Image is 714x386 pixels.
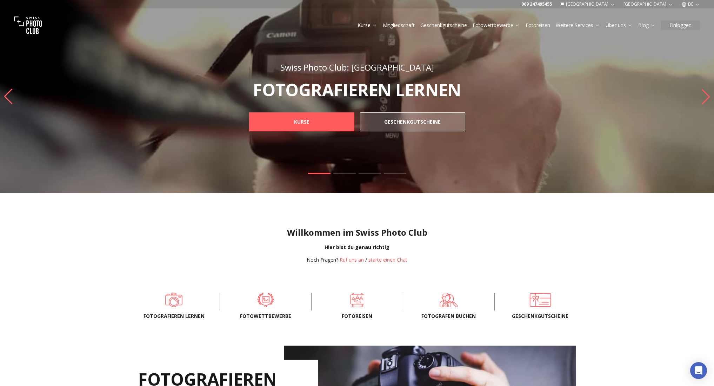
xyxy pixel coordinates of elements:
a: Geschenkgutscheine [506,293,575,307]
a: Fotoreisen [323,293,392,307]
a: Geschenkgutscheine [420,22,467,29]
a: FOTOGRAFEN BUCHEN [414,293,483,307]
button: Fotoreisen [523,20,553,30]
button: Fotowettbewerbe [470,20,523,30]
a: Kurse [358,22,377,29]
b: KURSE [294,118,309,125]
a: Fotoreisen [526,22,550,29]
img: Swiss photo club [14,11,42,39]
button: starte einen Chat [368,256,407,263]
a: GESCHENKGUTSCHEINE [360,112,465,131]
a: Über uns [606,22,633,29]
b: GESCHENKGUTSCHEINE [384,118,441,125]
p: FOTOGRAFIEREN LERNEN [234,81,481,98]
span: Fotoreisen [323,313,392,320]
a: Fotografieren lernen [140,293,208,307]
span: FOTOGRAFEN BUCHEN [414,313,483,320]
h1: Willkommen im Swiss Photo Club [6,227,708,238]
button: Geschenkgutscheine [418,20,470,30]
span: Noch Fragen? [307,256,338,263]
a: Blog [638,22,655,29]
button: Mitgliedschaft [380,20,418,30]
a: 069 247495455 [521,1,552,7]
button: Über uns [603,20,635,30]
a: Fotowettbewerbe [231,293,300,307]
div: Open Intercom Messenger [690,362,707,379]
span: Geschenkgutscheine [506,313,575,320]
div: / [307,256,407,263]
button: Blog [635,20,658,30]
span: Fotowettbewerbe [231,313,300,320]
div: Hier bist du genau richtig [6,244,708,251]
a: Mitgliedschaft [383,22,415,29]
button: Kurse [355,20,380,30]
span: Fotografieren lernen [140,313,208,320]
button: Weitere Services [553,20,603,30]
button: Einloggen [661,20,700,30]
span: Swiss Photo Club: [GEOGRAPHIC_DATA] [280,61,434,73]
a: Fotowettbewerbe [473,22,520,29]
a: Ruf uns an [340,256,364,263]
a: Weitere Services [556,22,600,29]
a: KURSE [249,112,354,131]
